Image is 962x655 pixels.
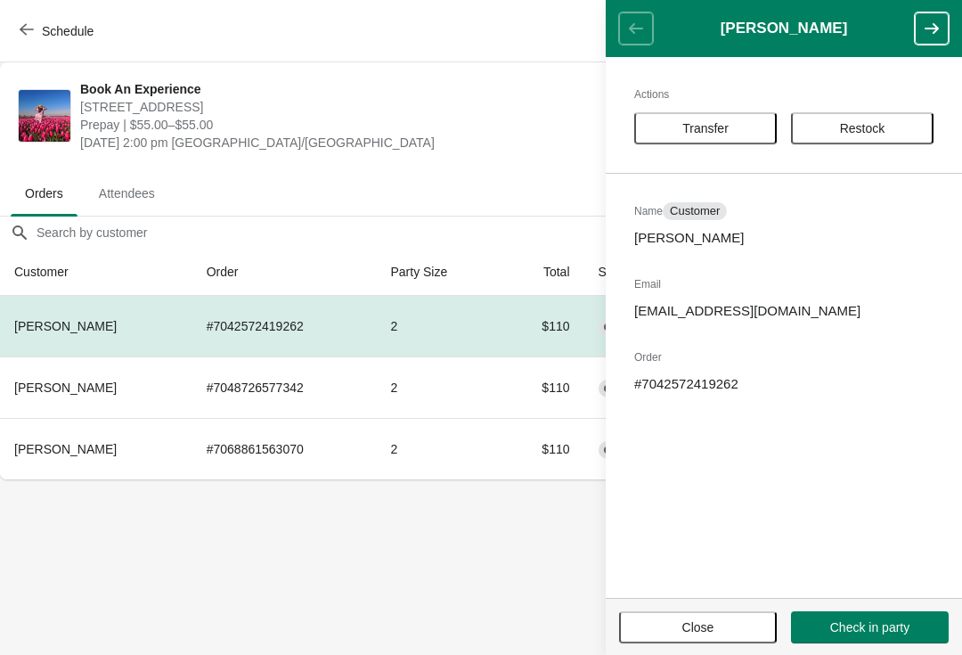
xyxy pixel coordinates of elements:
[634,229,933,247] p: [PERSON_NAME]
[192,249,377,296] th: Order
[36,217,962,249] input: Search by customer
[192,356,377,418] td: # 7048726577342
[376,296,501,356] td: 2
[14,381,117,395] span: [PERSON_NAME]
[634,86,933,103] h2: Actions
[634,348,933,366] h2: Order
[376,356,501,418] td: 2
[619,611,777,643] button: Close
[80,134,619,151] span: [DATE] 2:00 pm [GEOGRAPHIC_DATA]/[GEOGRAPHIC_DATA]
[682,121,729,135] span: Transfer
[376,418,501,479] td: 2
[501,356,584,418] td: $110
[376,249,501,296] th: Party Size
[634,302,933,320] p: [EMAIL_ADDRESS][DOMAIN_NAME]
[670,204,720,218] span: Customer
[80,116,619,134] span: Prepay | $55.00–$55.00
[14,319,117,333] span: [PERSON_NAME]
[830,620,909,635] span: Check in party
[9,15,108,47] button: Schedule
[192,296,377,356] td: # 7042572419262
[634,375,933,393] p: # 7042572419262
[634,275,933,293] h2: Email
[634,112,777,144] button: Transfer
[11,177,77,209] span: Orders
[42,24,94,38] span: Schedule
[501,249,584,296] th: Total
[80,98,619,116] span: [STREET_ADDRESS]
[80,80,619,98] span: Book An Experience
[584,249,694,296] th: Status
[653,20,915,37] h1: [PERSON_NAME]
[85,177,169,209] span: Attendees
[791,112,933,144] button: Restock
[14,442,117,456] span: [PERSON_NAME]
[682,620,714,635] span: Close
[840,121,885,135] span: Restock
[192,418,377,479] td: # 7068861563070
[501,296,584,356] td: $110
[19,90,70,142] img: Book An Experience
[791,611,949,643] button: Check in party
[501,418,584,479] td: $110
[634,202,933,220] h2: Name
